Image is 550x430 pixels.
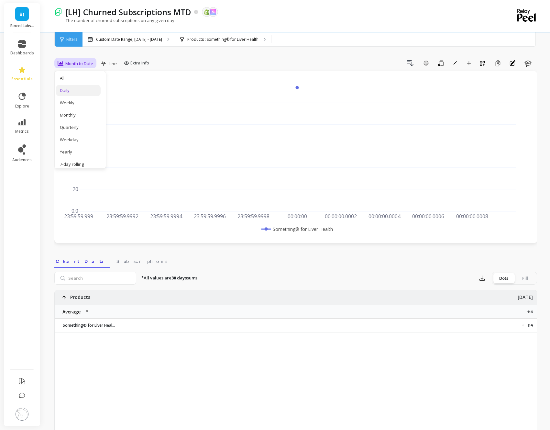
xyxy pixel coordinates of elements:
[60,124,97,130] div: Quarterly
[116,258,167,265] span: Subscriptions
[187,37,258,42] p: Products : Something® for Liver Health
[60,112,97,118] div: Monthly
[204,9,210,15] img: api.shopify.svg
[54,17,174,23] p: The number of churned subscriptions on any given day
[54,272,136,285] input: Search
[109,61,117,67] span: Line
[10,23,34,28] p: Biocol Labs (US)
[171,275,187,281] strong: 30 days
[493,273,514,283] div: Dots
[66,37,77,42] span: Filters
[15,129,29,134] span: metrics
[59,323,115,328] p: Something® for Liver Health
[70,290,90,300] p: Products
[12,157,32,163] span: audiences
[54,8,62,16] img: header icon
[60,137,97,143] div: Weekday
[60,75,97,81] div: All
[141,275,198,281] p: *All values are sums.
[527,309,537,314] p: 114
[518,290,533,300] p: [DATE]
[54,253,537,268] nav: Tabs
[514,273,536,283] div: Fill
[15,104,29,109] span: explore
[60,87,97,94] div: Daily
[56,258,109,265] span: Chart Data
[527,323,533,328] p: 114
[11,76,33,82] span: essentials
[19,10,25,18] span: B(
[210,9,216,15] img: api.skio.svg
[10,51,34,56] span: dashboards
[65,6,191,17] p: [LH] Churned Subscriptions MTD
[60,149,97,155] div: Yearly
[16,408,28,421] img: profile picture
[96,37,162,42] p: Custom Date Range, [DATE] - [DATE]
[60,100,97,106] div: Weekly
[65,61,93,67] span: Month to Date
[130,60,149,66] span: Extra Info
[60,161,97,167] div: 7-day rolling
